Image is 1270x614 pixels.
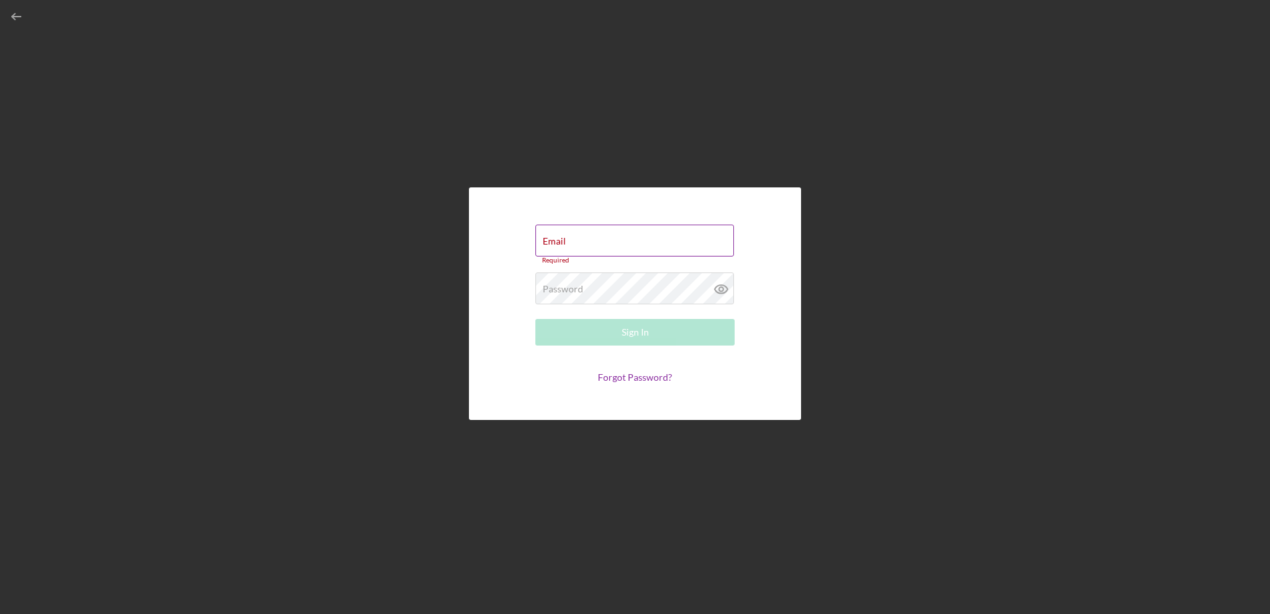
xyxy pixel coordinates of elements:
[598,371,672,383] a: Forgot Password?
[535,256,735,264] div: Required
[535,319,735,346] button: Sign In
[622,319,649,346] div: Sign In
[543,284,583,294] label: Password
[543,236,566,247] label: Email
